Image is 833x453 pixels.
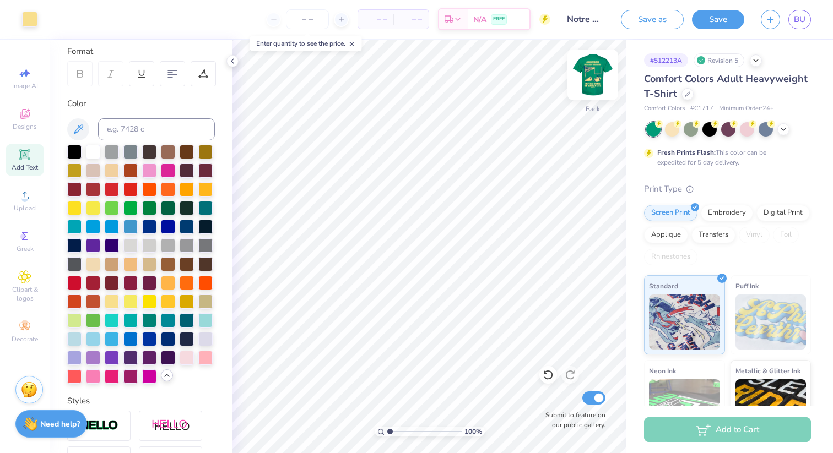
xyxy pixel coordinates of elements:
span: N/A [473,14,486,25]
img: Puff Ink [735,294,807,350]
div: Back [586,104,600,114]
span: Standard [649,280,678,292]
div: Screen Print [644,205,697,221]
span: 100 % [464,427,482,436]
strong: Fresh Prints Flash: [657,148,716,157]
div: Rhinestones [644,249,697,265]
span: Metallic & Glitter Ink [735,365,800,376]
img: Shadow [152,419,190,433]
span: – – [400,14,422,25]
span: Decorate [12,335,38,343]
span: Greek [17,244,34,253]
span: Comfort Colors [644,104,685,113]
div: Revision 5 [694,53,744,67]
button: Save [692,10,744,29]
div: This color can be expedited for 5 day delivery. [657,148,793,167]
span: Puff Ink [735,280,759,292]
div: Print Type [644,183,811,195]
img: Back [571,53,615,97]
img: Standard [649,294,720,350]
div: Color [67,97,215,110]
span: BU [794,13,805,26]
div: Format [67,45,216,58]
span: # C1717 [690,104,713,113]
div: # 512213A [644,53,688,67]
span: – – [365,14,387,25]
div: Vinyl [739,227,770,243]
label: Submit to feature on our public gallery. [539,410,605,430]
span: Image AI [12,81,38,90]
span: FREE [493,15,505,23]
img: Stroke [80,419,118,432]
input: Untitled Design [559,8,613,30]
img: Neon Ink [649,379,720,434]
span: Neon Ink [649,365,676,376]
div: Transfers [691,227,735,243]
span: Designs [13,122,37,131]
input: e.g. 7428 c [98,118,215,140]
span: Comfort Colors Adult Heavyweight T-Shirt [644,72,808,100]
input: – – [286,9,329,29]
div: Foil [773,227,799,243]
img: Metallic & Glitter Ink [735,379,807,434]
div: Enter quantity to see the price. [250,36,362,51]
div: Applique [644,227,688,243]
strong: Need help? [40,419,80,429]
div: Embroidery [701,205,753,221]
button: Save as [621,10,684,29]
span: Upload [14,204,36,212]
div: Digital Print [756,205,810,221]
a: BU [788,10,811,29]
div: Styles [67,395,215,407]
span: Minimum Order: 24 + [719,104,774,113]
span: Clipart & logos [6,285,44,303]
span: Add Text [12,163,38,172]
